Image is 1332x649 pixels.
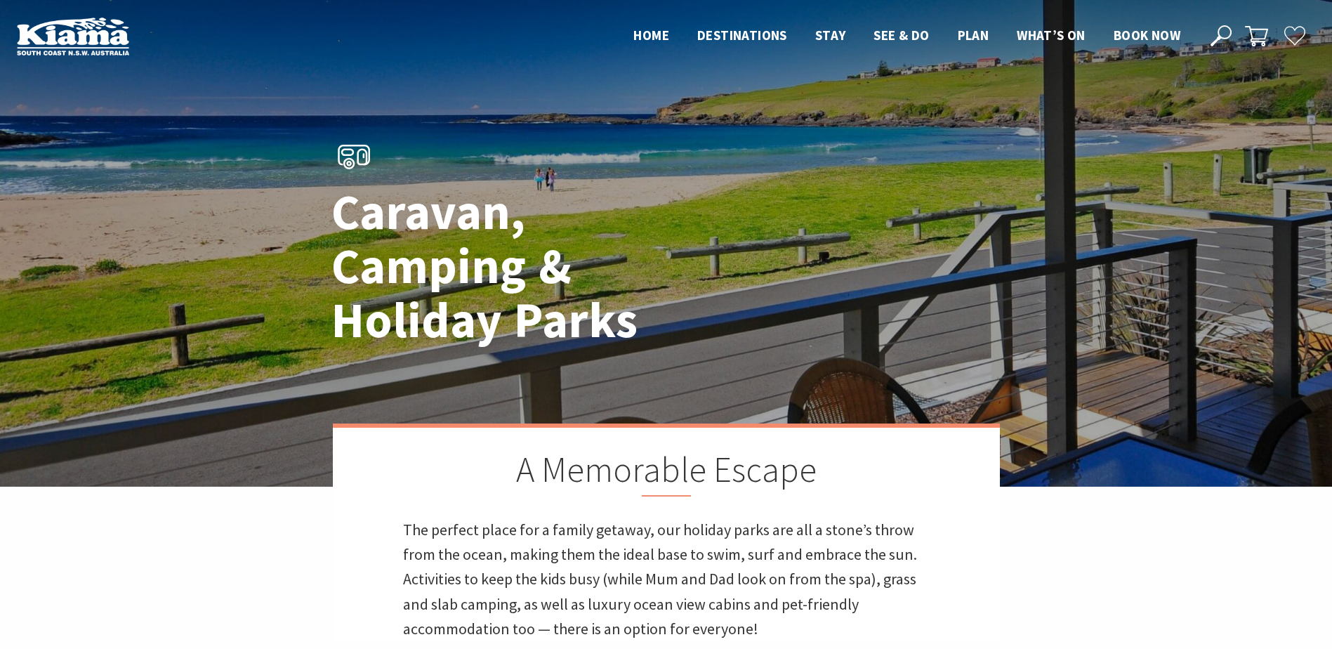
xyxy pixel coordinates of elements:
span: What’s On [1017,27,1086,44]
nav: Main Menu [619,25,1194,48]
span: Plan [958,27,989,44]
span: Book now [1114,27,1180,44]
h1: Caravan, Camping & Holiday Parks [331,185,728,347]
span: Home [633,27,669,44]
img: Kiama Logo [17,17,129,55]
p: The perfect place for a family getaway, our holiday parks are all a stone’s throw from the ocean,... [403,518,930,641]
h2: A Memorable Escape [403,449,930,497]
span: Destinations [697,27,787,44]
span: Stay [815,27,846,44]
span: See & Do [873,27,929,44]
